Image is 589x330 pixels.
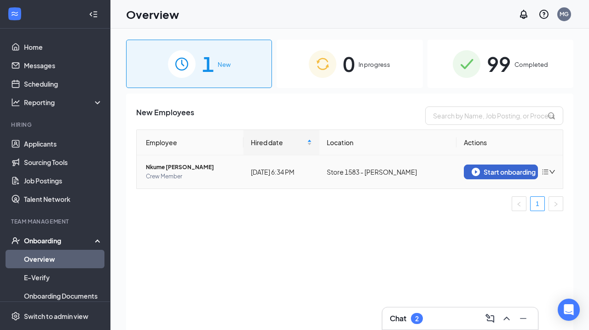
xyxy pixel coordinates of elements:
svg: Collapse [89,10,98,19]
span: In progress [358,60,390,69]
a: Job Postings [24,171,103,190]
th: Location [319,130,456,155]
span: left [516,201,522,207]
a: Home [24,38,103,56]
h3: Chat [390,313,406,324]
svg: ChevronUp [501,313,512,324]
div: Hiring [11,121,101,129]
div: [DATE] 6:34 PM [251,167,312,177]
button: Minimize [516,311,531,326]
a: 1 [531,197,544,211]
svg: UserCheck [11,236,20,245]
a: Messages [24,56,103,75]
div: Reporting [24,98,103,107]
th: Actions [456,130,563,155]
th: Employee [137,130,243,155]
div: Onboarding [24,236,95,245]
span: 1 [202,48,214,80]
div: 2 [415,315,419,323]
button: right [549,196,563,211]
a: Scheduling [24,75,103,93]
svg: Analysis [11,98,20,107]
span: Completed [514,60,548,69]
svg: Settings [11,312,20,321]
span: down [549,169,555,175]
div: MG [560,10,569,18]
span: Crew Member [146,172,236,181]
span: Nkume [PERSON_NAME] [146,163,236,172]
svg: WorkstreamLogo [10,9,19,18]
button: Start onboarding [464,165,538,179]
svg: QuestionInfo [538,9,549,20]
div: Start onboarding [472,168,531,176]
button: left [512,196,526,211]
span: New Employees [136,106,194,125]
span: New [218,60,231,69]
li: Next Page [549,196,563,211]
span: 99 [487,48,511,80]
div: Switch to admin view [24,312,88,321]
a: Sourcing Tools [24,153,103,171]
svg: Minimize [518,313,529,324]
span: 0 [343,48,355,80]
a: Onboarding Documents [24,287,103,305]
td: Store 1583 - [PERSON_NAME] [319,155,456,189]
div: Open Intercom Messenger [558,299,580,321]
input: Search by Name, Job Posting, or Process [425,106,563,125]
li: 1 [530,196,545,211]
svg: ComposeMessage [485,313,496,324]
span: bars [542,168,549,176]
svg: Notifications [518,9,529,20]
li: Previous Page [512,196,526,211]
a: Overview [24,250,103,268]
a: Applicants [24,135,103,153]
div: Team Management [11,218,101,225]
button: ChevronUp [499,311,514,326]
a: E-Verify [24,268,103,287]
span: Hired date [251,137,306,147]
a: Talent Network [24,190,103,208]
button: ComposeMessage [483,311,497,326]
h1: Overview [126,6,179,22]
span: right [553,201,559,207]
